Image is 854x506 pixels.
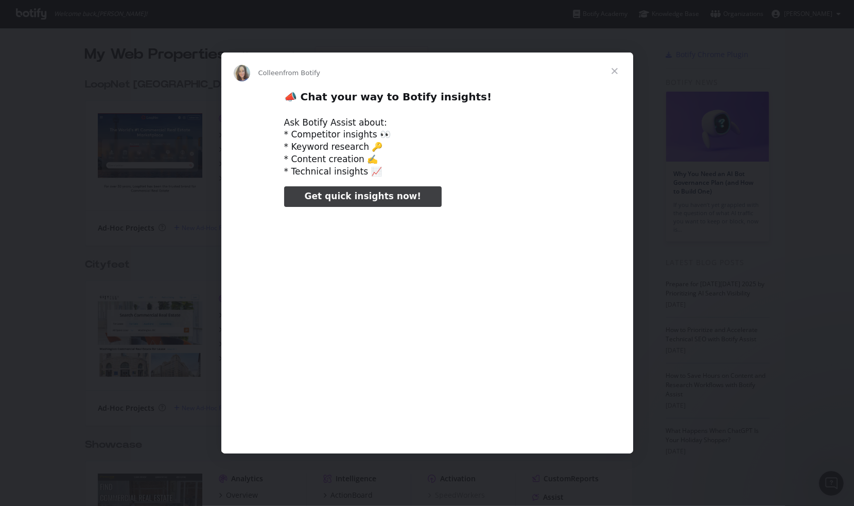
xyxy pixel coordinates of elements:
[234,65,250,81] img: Profile image for Colleen
[596,53,633,90] span: Close
[283,69,320,77] span: from Botify
[258,69,284,77] span: Colleen
[213,216,642,430] video: Play video
[284,186,442,207] a: Get quick insights now!
[284,117,570,178] div: Ask Botify Assist about: * Competitor insights 👀 * Keyword research 🔑 * Content creation ✍️ * Tec...
[284,90,570,109] h2: 📣 Chat your way to Botify insights!
[305,191,421,201] span: Get quick insights now!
